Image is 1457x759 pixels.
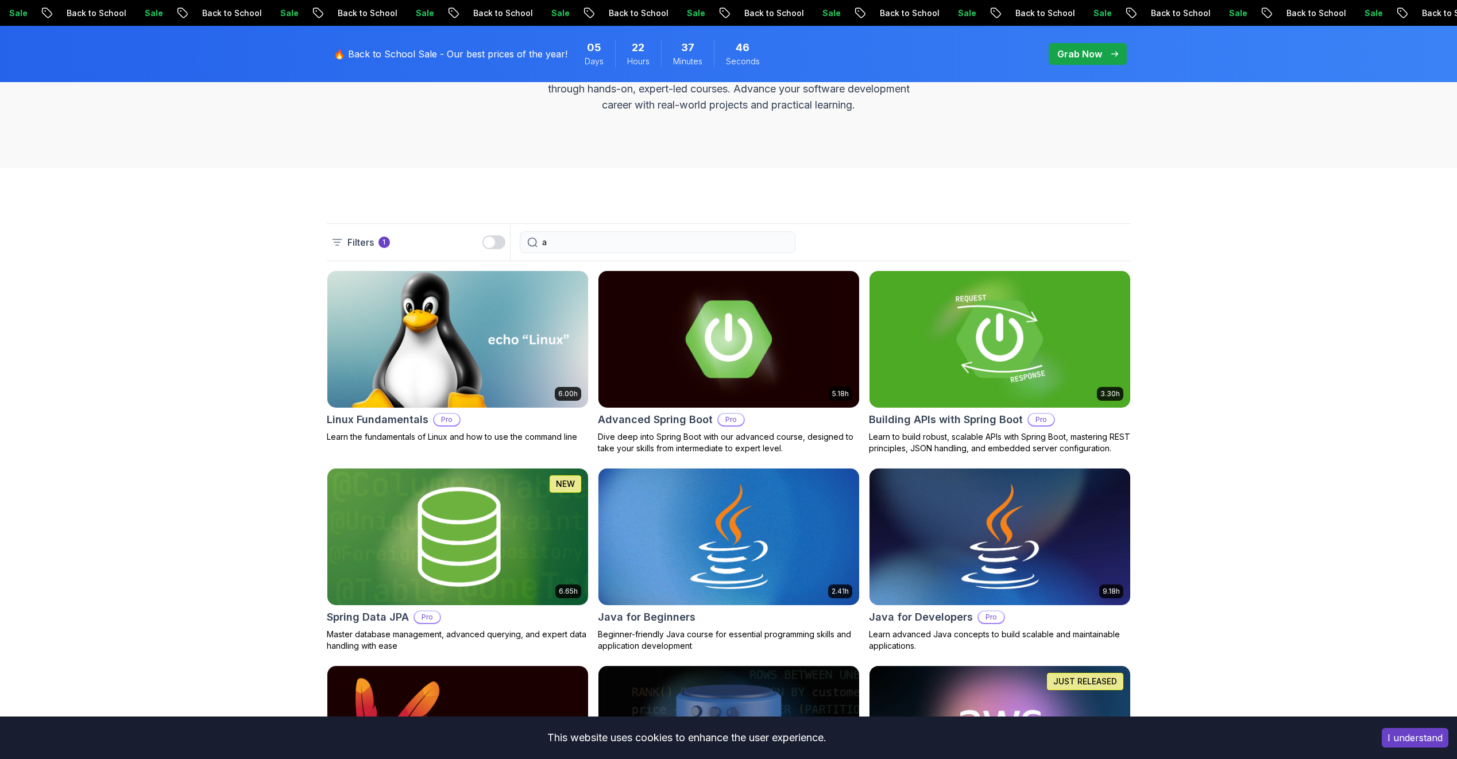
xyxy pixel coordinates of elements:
p: Back to School [192,7,270,19]
p: Sale [541,7,578,19]
p: Back to School [734,7,812,19]
p: 6.65h [559,587,578,596]
span: 22 Hours [632,40,644,56]
p: Sale [270,7,307,19]
p: Sale [1354,7,1391,19]
a: Spring Data JPA card6.65hNEWSpring Data JPAProMaster database management, advanced querying, and ... [327,468,589,652]
a: Java for Beginners card2.41hJava for BeginnersBeginner-friendly Java course for essential program... [598,468,860,652]
p: Back to School [598,7,677,19]
p: 5.18h [832,389,849,398]
span: 46 Seconds [736,40,749,56]
p: JUST RELEASED [1053,676,1117,687]
p: Back to School [869,7,948,19]
p: Pro [415,611,440,623]
a: Java for Developers card9.18hJava for DevelopersProLearn advanced Java concepts to build scalable... [869,468,1131,652]
img: Linux Fundamentals card [327,271,588,408]
a: Building APIs with Spring Boot card3.30hBuilding APIs with Spring BootProLearn to build robust, s... [869,270,1131,454]
img: Java for Developers card [869,468,1130,605]
a: Advanced Spring Boot card5.18hAdvanced Spring BootProDive deep into Spring Boot with our advanced... [598,270,860,454]
h2: Java for Developers [869,609,973,625]
img: Java for Beginners card [598,468,859,605]
p: Sale [1219,7,1255,19]
p: 🔥 Back to School Sale - Our best prices of the year! [334,47,567,61]
p: Learn the fundamentals of Linux and how to use the command line [327,431,589,443]
p: Back to School [463,7,541,19]
p: Back to School [1005,7,1083,19]
p: 3.30h [1100,389,1120,398]
span: Seconds [726,56,760,67]
span: 5 Days [587,40,601,56]
p: Sale [1083,7,1120,19]
img: Spring Data JPA card [327,468,588,605]
p: Back to School [1276,7,1354,19]
p: 1 [382,238,385,247]
p: 6.00h [558,389,578,398]
p: Pro [1029,414,1054,425]
button: Accept cookies [1382,728,1448,748]
h2: Java for Beginners [598,609,695,625]
p: 9.18h [1103,587,1120,596]
p: Pro [979,611,1004,623]
p: Grab Now [1057,47,1102,61]
p: Beginner-friendly Java course for essential programming skills and application development [598,629,860,652]
p: Learn to build robust, scalable APIs with Spring Boot, mastering REST principles, JSON handling, ... [869,431,1131,454]
img: Advanced Spring Boot card [598,271,859,408]
div: This website uses cookies to enhance the user experience. [9,725,1365,750]
p: Sale [812,7,849,19]
p: Filters [347,235,374,249]
h2: Linux Fundamentals [327,412,428,428]
span: Minutes [673,56,702,67]
p: Pro [718,414,744,425]
p: NEW [556,478,575,490]
p: Back to School [56,7,134,19]
span: Days [585,56,604,67]
p: Learn advanced Java concepts to build scalable and maintainable applications. [869,629,1131,652]
h2: Advanced Spring Boot [598,412,713,428]
p: Sale [405,7,442,19]
p: Back to School [327,7,405,19]
p: Dive deep into Spring Boot with our advanced course, designed to take your skills from intermedia... [598,431,860,454]
img: Building APIs with Spring Boot card [869,271,1130,408]
h2: Building APIs with Spring Boot [869,412,1023,428]
p: Master database management, advanced querying, and expert data handling with ease [327,629,589,652]
p: Sale [677,7,713,19]
p: Sale [134,7,171,19]
h2: Spring Data JPA [327,609,409,625]
p: 2.41h [832,587,849,596]
input: Search Java, React, Spring boot ... [542,237,788,248]
span: Hours [627,56,650,67]
p: Master in-demand skills like Java, Spring Boot, DevOps, React, and more through hands-on, expert-... [536,65,922,113]
p: Pro [434,414,459,425]
p: Back to School [1141,7,1219,19]
span: 37 Minutes [681,40,694,56]
a: Linux Fundamentals card6.00hLinux FundamentalsProLearn the fundamentals of Linux and how to use t... [327,270,589,443]
p: Sale [948,7,984,19]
